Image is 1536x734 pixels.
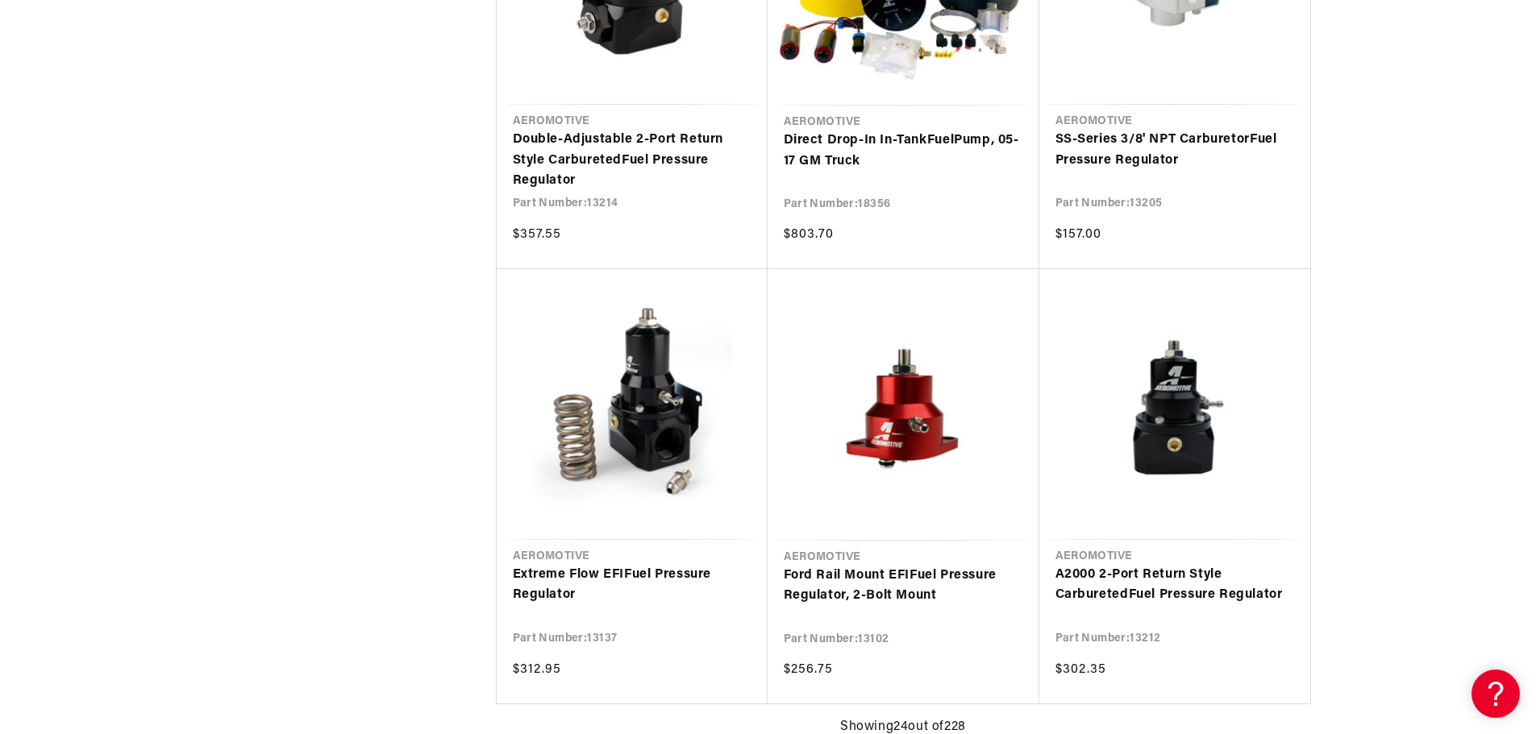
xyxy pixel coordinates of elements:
a: A2000 2-Port Return Style CarburetedFuel Pressure Regulator [1055,565,1294,606]
a: Double-Adjustable 2-Port Return Style CarburetedFuel Pressure Regulator [513,130,751,192]
a: Direct Drop-In In-TankFuelPump, 05-17 GM Truck [784,131,1023,172]
a: Extreme Flow EFIFuel Pressure Regulator [513,565,751,606]
a: Ford Rail Mount EFIFuel Pressure Regulator, 2-Bolt Mount [784,566,1023,607]
a: SS-Series 3/8' NPT CarburetorFuel Pressure Regulator [1055,130,1294,171]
